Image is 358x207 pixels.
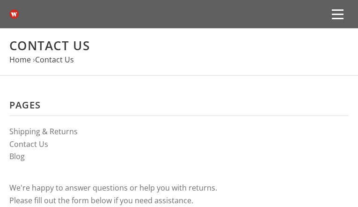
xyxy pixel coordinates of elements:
a: Blog [9,151,25,161]
a: Contact Us [9,139,48,149]
a: Home [9,54,31,65]
a: Contact Us [35,54,74,65]
h3: Pages [9,99,349,116]
a: Shipping & Returns [9,126,78,137]
p: We're happy to answer questions or help you with returns. Please fill out the form below if you n... [9,182,349,207]
h1: Contact Us [9,38,349,54]
li: › [33,54,74,66]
